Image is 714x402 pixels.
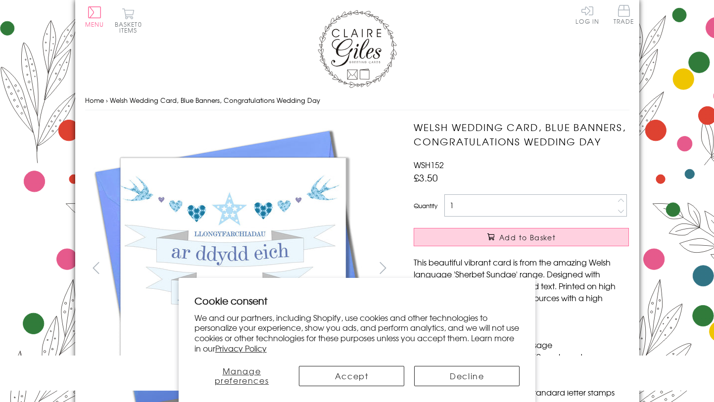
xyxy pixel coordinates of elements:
[318,10,397,88] img: Claire Giles Greetings Cards
[414,159,444,171] span: WSH152
[614,5,634,24] span: Trade
[499,232,556,242] span: Add to Basket
[194,313,520,354] p: We and our partners, including Shopify, use cookies and other technologies to personalize your ex...
[414,171,438,184] span: £3.50
[115,8,142,33] button: Basket0 items
[215,365,269,386] span: Manage preferences
[194,366,289,386] button: Manage preferences
[372,257,394,279] button: next
[575,5,599,24] a: Log In
[414,201,437,210] label: Quantity
[119,20,142,35] span: 0 items
[106,95,108,105] span: ›
[85,257,107,279] button: prev
[299,366,404,386] button: Accept
[85,95,104,105] a: Home
[85,90,629,111] nav: breadcrumbs
[614,5,634,26] a: Trade
[85,20,104,29] span: Menu
[215,342,267,354] a: Privacy Policy
[414,228,629,246] button: Add to Basket
[110,95,320,105] span: Welsh Wedding Card, Blue Banners, Congratulations Wedding Day
[414,366,520,386] button: Decline
[414,120,629,149] h1: Welsh Wedding Card, Blue Banners, Congratulations Wedding Day
[414,256,629,315] p: This beautiful vibrant card is from the amazing Welsh language 'Sherbet Sundae' range. Designed w...
[85,6,104,27] button: Menu
[194,294,520,308] h2: Cookie consent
